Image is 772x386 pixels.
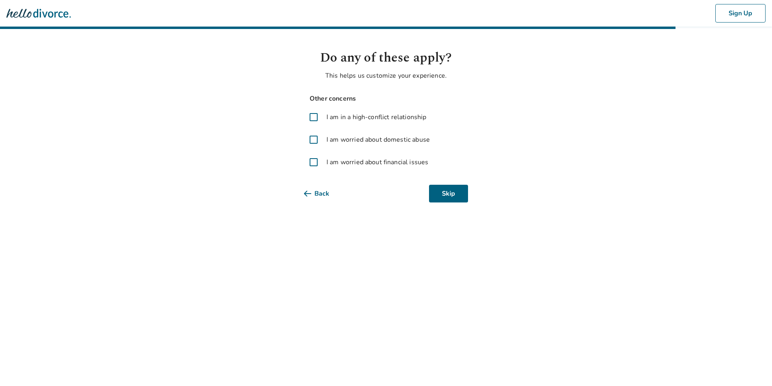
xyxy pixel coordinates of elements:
span: I am worried about financial issues [326,157,428,167]
p: This helps us customize your experience. [304,71,468,81]
button: Sign Up [715,4,766,23]
span: Other concerns [304,93,468,104]
img: Hello Divorce Logo [6,5,71,21]
button: Back [304,185,342,202]
span: I am in a high-conflict relationship [326,112,426,122]
iframe: Chat Widget [732,347,772,386]
span: I am worried about domestic abuse [326,135,430,144]
h1: Do any of these apply? [304,48,468,68]
button: Skip [429,185,468,202]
